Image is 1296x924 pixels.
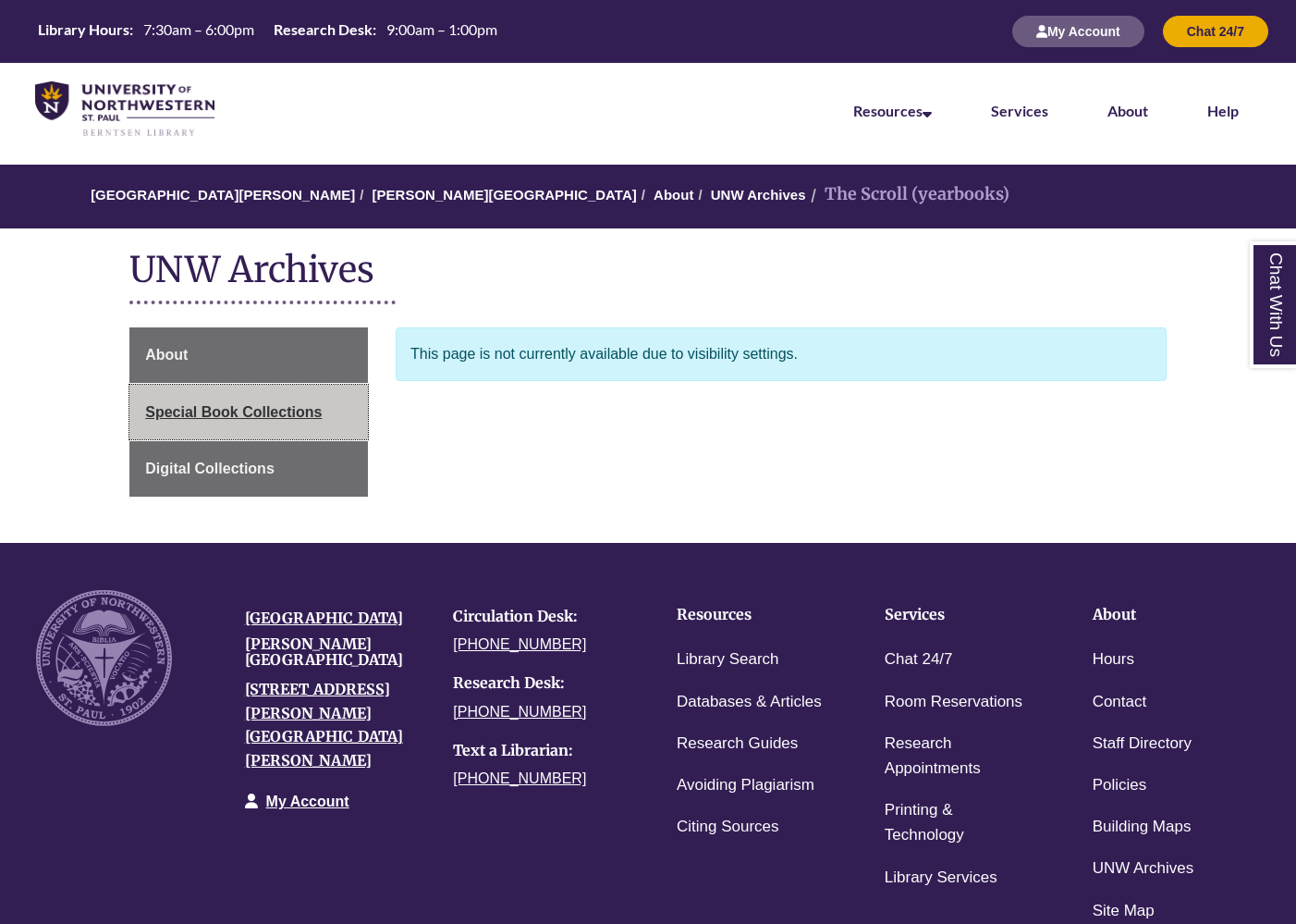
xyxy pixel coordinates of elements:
[885,689,1022,716] a: Room Reservations
[31,19,136,40] th: Library Hours:
[453,770,586,786] a: [PHONE_NUMBER]
[677,689,822,716] a: Databases & Articles
[129,327,368,383] a: About
[677,731,798,758] a: Research Guides
[453,743,634,759] h4: Text a Librarian:
[245,636,426,669] h4: [PERSON_NAME][GEOGRAPHIC_DATA]
[31,19,505,44] a: Hours Today
[853,102,932,119] a: Resources
[453,609,634,625] h4: Circulation Desk:
[129,247,1167,296] h1: UNW Archives
[373,187,637,203] a: [PERSON_NAME][GEOGRAPHIC_DATA]
[1093,647,1134,673] a: Hours
[143,20,254,38] span: 7:30am – 6:00pm
[1093,689,1147,716] a: Contact
[1093,731,1192,758] a: Staff Directory
[31,19,505,43] table: Hours Today
[145,404,322,420] span: Special Book Collections
[1093,856,1194,882] a: UNW Archives
[677,607,827,623] h4: Resources
[991,102,1048,119] a: Services
[266,794,349,809] a: My Account
[1093,772,1147,799] a: Policies
[885,607,1035,623] h4: Services
[129,441,368,497] a: Digital Collections
[711,187,806,203] a: UNW Archives
[654,187,693,203] a: About
[1163,16,1268,47] button: Chat 24/7
[677,772,814,799] a: Avoiding Plagiarism
[453,675,634,692] h4: Research Desk:
[885,647,953,673] a: Chat 24/7
[1093,814,1192,841] a: Building Maps
[91,187,355,203] a: [GEOGRAPHIC_DATA][PERSON_NAME]
[677,647,779,673] a: Library Search
[386,20,497,38] span: 9:00am – 1:00pm
[145,461,275,476] span: Digital Collections
[1093,607,1243,623] h4: About
[885,731,1035,782] a: Research Appointments
[1207,102,1239,119] a: Help
[129,385,368,440] a: Special Book Collections
[1107,102,1148,119] a: About
[1163,23,1268,39] a: Chat 24/7
[266,19,379,40] th: Research Desk:
[885,797,1035,849] a: Printing & Technology
[129,327,368,497] div: Guide Page Menu
[35,81,214,139] img: UNWSP Library Logo
[245,609,403,627] a: [GEOGRAPHIC_DATA]
[245,680,403,770] a: [STREET_ADDRESS][PERSON_NAME][GEOGRAPHIC_DATA][PERSON_NAME]
[677,814,779,841] a: Citing Sources
[396,327,1167,381] div: This page is not currently available due to visibility settings.
[145,347,188,363] span: About
[806,181,1009,208] li: The Scroll (yearbooks)
[1012,23,1144,39] a: My Account
[453,636,586,652] a: [PHONE_NUMBER]
[885,865,997,892] a: Library Services
[36,590,172,726] img: UNW seal
[453,704,586,720] a: [PHONE_NUMBER]
[1012,16,1144,47] button: My Account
